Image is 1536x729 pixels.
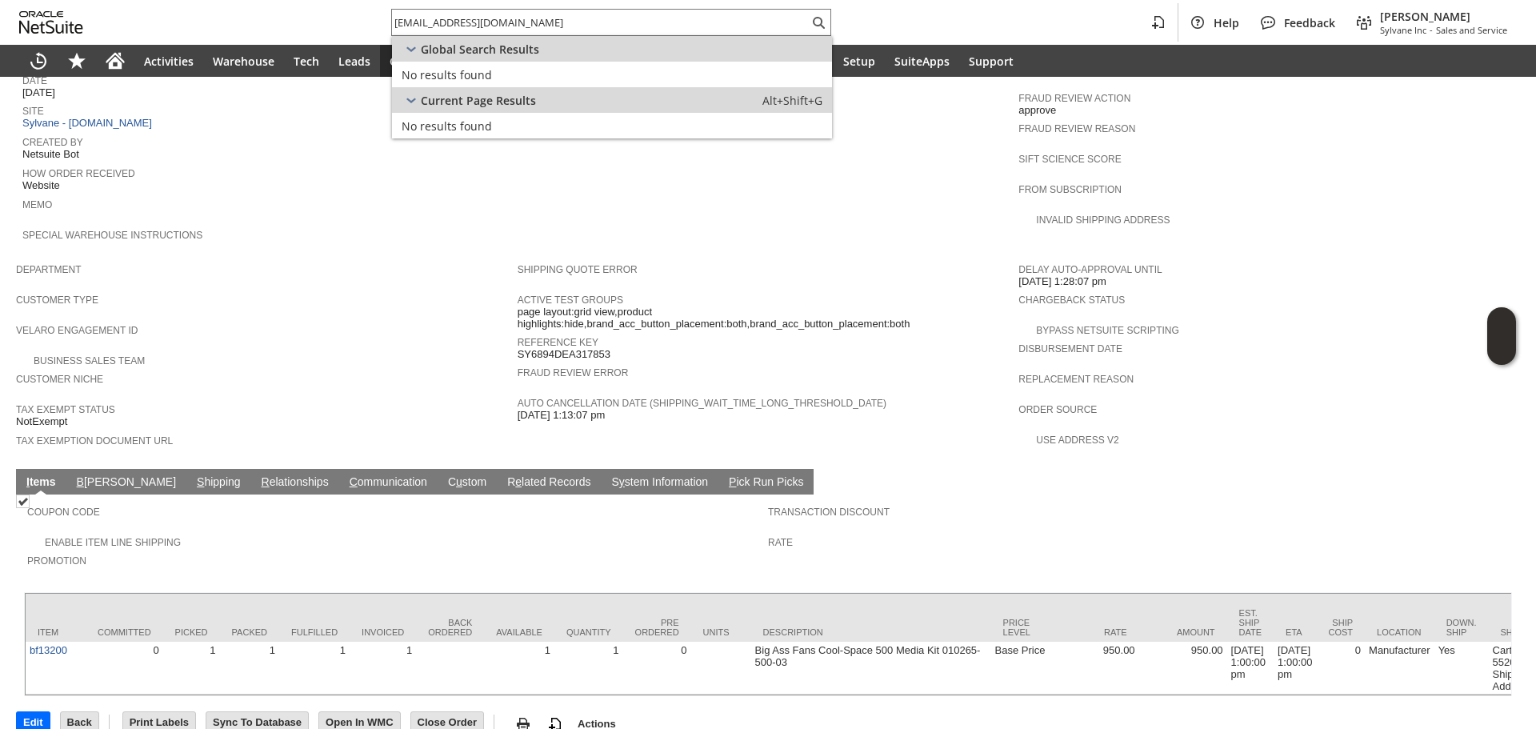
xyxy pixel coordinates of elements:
a: Fraud Review Action [1018,93,1130,104]
a: Support [959,45,1023,77]
span: Help [1214,15,1239,30]
a: How Order Received [22,168,135,179]
span: u [456,475,462,488]
a: Sift Science Score [1018,154,1121,165]
div: Est. Ship Date [1239,608,1262,637]
span: [PERSON_NAME] [1380,9,1507,24]
span: SuiteApps [894,54,950,69]
a: Promotion [27,555,86,567]
span: Alt+Shift+G [762,93,822,108]
span: e [515,475,522,488]
div: Available [496,627,542,637]
span: Current Page Results [421,93,536,108]
div: Fulfilled [291,627,338,637]
a: Date [22,75,47,86]
div: Quantity [566,627,611,637]
td: 1 [163,642,220,695]
td: 1 [350,642,416,695]
span: Oracle Guided Learning Widget. To move around, please hold and drag [1487,337,1516,366]
a: Memo [22,199,52,210]
span: Support [969,54,1014,69]
span: SY6894DEA317853 [518,348,610,361]
a: Relationships [258,475,333,491]
td: Yes [1434,642,1489,695]
span: R [262,475,270,488]
a: Unrolled view on [1491,472,1510,491]
a: Special Warehouse Instructions [22,230,202,241]
a: Department [16,264,82,275]
div: Location [1377,627,1422,637]
td: 0 [86,642,163,695]
td: 1 [484,642,554,695]
td: Big Ass Fans Cool-Space 500 Media Kit 010265-500-03 [751,642,991,695]
a: Fraud Review Error [518,367,629,379]
span: Opportunities [390,54,467,69]
span: approve [1018,104,1056,117]
span: P [729,475,736,488]
a: Activities [134,45,203,77]
svg: logo [19,11,83,34]
td: Base Price [991,642,1051,695]
span: [DATE] 1:28:07 pm [1018,275,1106,288]
td: 950.00 [1051,642,1139,695]
a: Sylvane - [DOMAIN_NAME] [22,117,156,129]
span: Website [22,179,60,192]
span: [DATE] 1:13:07 pm [518,409,606,422]
span: Netsuite Bot [22,148,79,161]
td: [DATE] 1:00:00 pm [1274,642,1316,695]
span: I [26,475,30,488]
a: Leads [329,45,380,77]
a: No results found [392,62,832,87]
td: 0 [1316,642,1365,695]
div: Units [703,627,739,637]
a: Invalid Shipping Address [1036,214,1170,226]
td: 950.00 [1139,642,1227,695]
a: Setup [834,45,885,77]
a: Bypass NetSuite Scripting [1036,325,1178,336]
span: S [197,475,204,488]
input: Search [392,13,809,32]
div: Description [763,627,979,637]
span: Warehouse [213,54,274,69]
span: Activities [144,54,194,69]
div: Packed [232,627,267,637]
svg: Recent Records [29,51,48,70]
span: page layout:grid view,product highlights:hide,brand_acc_button_placement:both,brand_acc_button_pl... [518,306,1011,330]
a: Shipping [193,475,245,491]
a: Customer Type [16,294,98,306]
a: Customer Niche [16,374,103,385]
span: [DATE] [22,86,55,99]
a: Delay Auto-Approval Until [1018,264,1162,275]
span: y [619,475,625,488]
a: Auto Cancellation Date (shipping_wait_time_long_threshold_date) [518,398,886,409]
a: Reference Key [518,337,598,348]
span: - [1430,24,1433,36]
span: B [77,475,84,488]
a: Custom [444,475,490,491]
iframe: Click here to launch Oracle Guided Learning Help Panel [1487,307,1516,365]
td: 1 [554,642,623,695]
a: Active Test Groups [518,294,623,306]
a: Related Records [503,475,594,491]
a: Warehouse [203,45,284,77]
div: Pre Ordered [635,618,679,637]
a: Disbursement Date [1018,343,1122,354]
a: Shipping Quote Error [518,264,638,275]
svg: Home [106,51,125,70]
a: Recent Records [19,45,58,77]
a: System Information [607,475,712,491]
span: Setup [843,54,875,69]
span: Leads [338,54,370,69]
a: Fraud Review Reason [1018,123,1135,134]
div: Ship Cost [1328,618,1353,637]
a: Rate [768,537,793,548]
td: Manufacturer [1365,642,1434,695]
span: NotExempt [16,415,67,428]
a: Replacement reason [1018,374,1134,385]
a: B[PERSON_NAME] [73,475,180,491]
div: Price Level [1003,618,1039,637]
a: Tax Exempt Status [16,404,115,415]
a: Tech [284,45,329,77]
a: Business Sales Team [34,355,145,367]
div: Rate [1063,627,1127,637]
